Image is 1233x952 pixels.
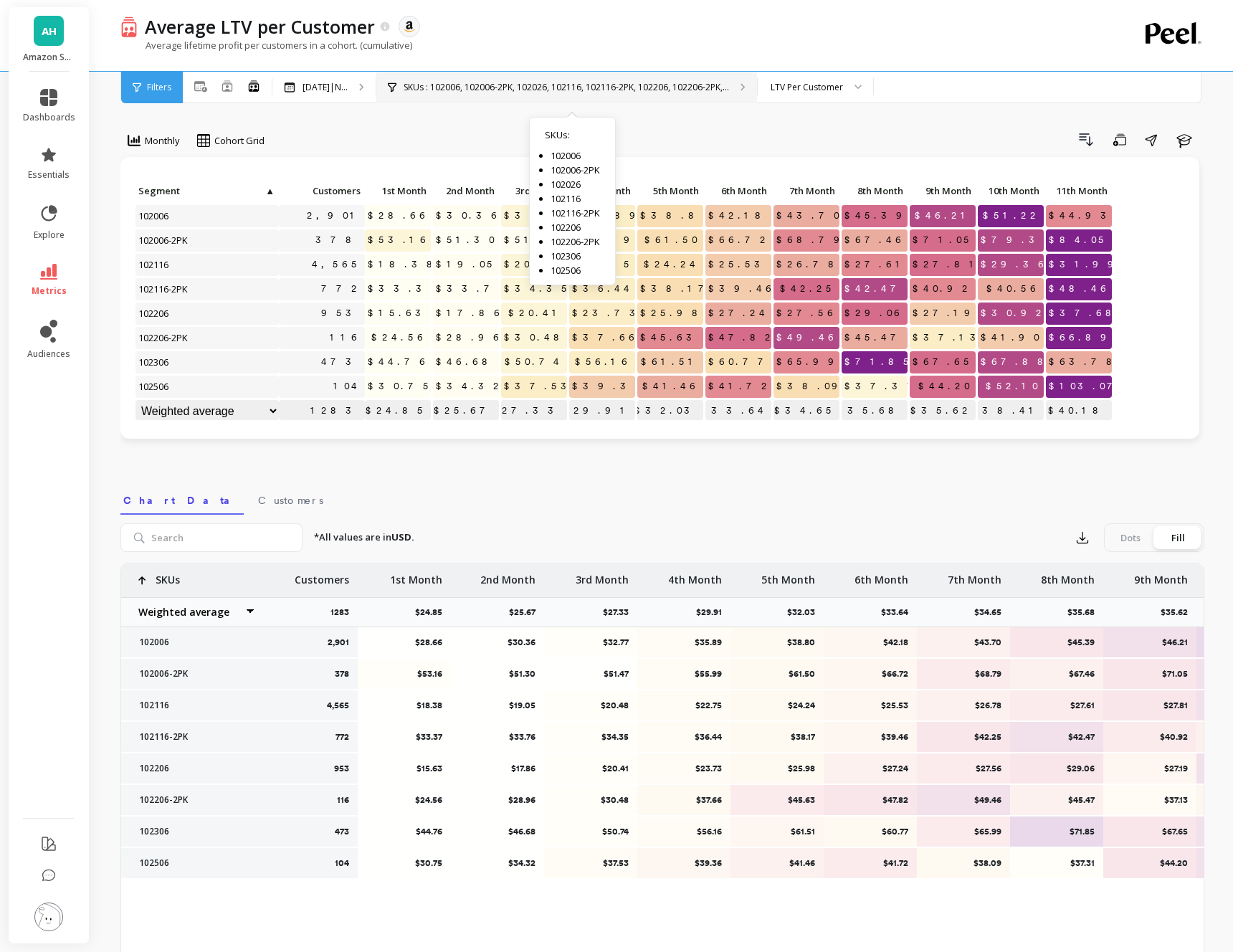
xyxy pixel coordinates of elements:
p: 3rd Month [501,181,567,201]
span: $20.41 [505,303,567,324]
span: $37.31 [842,376,922,397]
p: $65.99 [926,826,1001,837]
span: $30.48 [501,327,573,348]
p: 9th Month [1134,564,1188,587]
p: 953 [334,763,349,774]
span: explore [34,229,65,241]
span: 102506 [135,376,173,397]
p: $29.91 [696,606,730,618]
p: 4th Month [569,181,635,201]
p: $38.41 [978,400,1044,422]
span: $38.09 [773,376,851,397]
div: Toggle SortBy [841,181,909,203]
a: 104 [330,376,365,397]
span: $29.36 [978,254,1052,275]
span: $71.05 [910,229,977,251]
p: $20.48 [553,700,629,711]
span: 4th Month [572,185,631,196]
span: $33.37 [365,278,450,300]
p: $46.68 [460,826,535,837]
p: $27.61 [1019,700,1095,711]
span: $34.35 [501,278,575,300]
div: Toggle SortBy [977,181,1045,203]
div: Toggle SortBy [568,181,637,203]
span: $30.75 [365,376,437,397]
p: $34.35 [553,731,629,743]
p: $33.64 [705,400,771,422]
span: $29.06 [842,303,908,324]
span: $44.20 [915,376,976,397]
p: $51.47 [553,668,629,680]
span: $55.99 [569,229,643,251]
p: 5th Month [761,564,815,587]
span: $49.46 [773,327,842,348]
p: 6th Month [705,181,771,201]
div: Toggle SortBy [135,181,203,203]
p: $36.44 [647,731,722,743]
p: $47.82 [833,794,908,806]
span: $40.92 [910,278,976,300]
p: 1283 [330,606,358,618]
p: Customers [279,181,365,201]
p: $45.39 [1019,637,1095,648]
p: $35.62 [910,400,976,422]
span: 102306 [135,351,173,373]
span: $15.63 [365,303,434,324]
p: $44.20 [1113,857,1188,869]
span: $37.68 [1046,303,1125,324]
nav: Tabs [120,482,1204,515]
p: 8th Month [842,181,908,201]
span: $27.61 [842,254,910,275]
p: $24.85 [415,606,451,618]
p: 1283 [279,400,365,422]
span: 11th Month [1049,185,1108,196]
div: Toggle SortBy [364,181,432,203]
p: $33.64 [881,606,917,618]
span: AH [42,23,57,39]
span: $41.46 [639,376,703,397]
p: Average LTV per Customer [145,14,375,39]
span: $17.86 [433,303,508,324]
p: 10th Month [978,181,1044,201]
span: $43.70 [773,205,845,227]
p: $71.05 [1113,668,1188,680]
span: $41.90 [978,327,1045,348]
span: $19.05 [433,254,500,275]
p: $18.38 [367,700,442,711]
span: $48.46 [1046,278,1114,300]
span: $79.31 [978,229,1059,251]
span: $35.89 [569,205,649,227]
p: 6th Month [854,564,908,587]
p: $27.24 [833,763,908,774]
p: 102116-2PK [130,731,256,743]
p: $33.76 [460,731,535,743]
p: $39.36 [647,857,722,869]
p: 102306 [130,826,256,837]
p: 2nd Month [433,181,499,201]
p: 102206-2PK [130,794,256,806]
span: $36.44 [569,278,637,300]
p: $68.79 [926,668,1001,680]
p: $37.66 [647,794,722,806]
p: $23.73 [647,763,722,774]
p: $20.41 [553,763,629,774]
span: Customers [258,493,323,508]
p: $60.77 [833,826,908,837]
span: $28.96 [433,327,507,348]
p: 8th Month [1041,564,1095,587]
span: $27.81 [910,254,984,275]
span: $27.56 [773,303,841,324]
span: $45.63 [637,327,705,348]
span: $60.77 [705,351,777,373]
p: $30.75 [367,857,442,869]
span: 102006-2PK [135,229,192,251]
span: $103.07 [1046,376,1126,397]
p: $41.46 [740,857,815,869]
span: $84.05 [1046,229,1112,251]
div: Fill [1154,526,1201,549]
span: 6th Month [708,185,767,196]
span: $41.72 [705,376,775,397]
p: 11th Month [1046,181,1112,201]
span: audiences [27,348,70,360]
span: $24.56 [368,327,431,348]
